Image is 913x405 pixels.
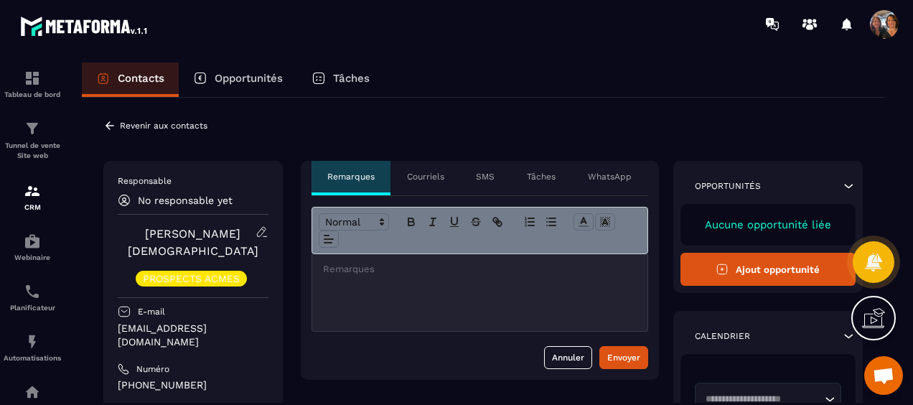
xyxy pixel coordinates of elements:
a: [PERSON_NAME][DEMOGRAPHIC_DATA] [128,227,258,258]
p: [PHONE_NUMBER] [118,378,268,392]
p: Tunnel de vente Site web [4,141,61,161]
p: CRM [4,203,61,211]
a: formationformationTableau de bord [4,59,61,109]
p: Opportunités [695,180,761,192]
p: Tâches [527,171,556,182]
p: Automatisations [4,354,61,362]
p: Tâches [333,72,370,85]
p: Responsable [118,175,268,187]
p: E-mail [138,306,165,317]
button: Ajout opportunité [680,253,856,286]
p: PROSPECTS ACMES [143,274,240,284]
img: logo [20,13,149,39]
img: automations [24,383,41,401]
p: Planificateur [4,304,61,312]
p: Calendrier [695,330,750,342]
p: [EMAIL_ADDRESS][DOMAIN_NAME] [118,322,268,349]
a: Contacts [82,62,179,97]
p: Opportunités [215,72,283,85]
div: Ouvrir le chat [864,356,903,395]
button: Envoyer [599,346,648,369]
p: Aucune opportunité liée [695,218,842,231]
button: Annuler [544,346,592,369]
img: scheduler [24,283,41,300]
p: Numéro [136,363,169,375]
a: formationformationTunnel de vente Site web [4,109,61,172]
p: No responsable yet [138,195,233,206]
p: Tableau de bord [4,90,61,98]
p: Courriels [407,171,444,182]
p: Contacts [118,72,164,85]
a: formationformationCRM [4,172,61,222]
a: Tâches [297,62,384,97]
p: WhatsApp [588,171,632,182]
a: automationsautomationsAutomatisations [4,322,61,373]
a: Opportunités [179,62,297,97]
img: automations [24,233,41,250]
img: formation [24,120,41,137]
p: Revenir aux contacts [120,121,207,131]
a: schedulerschedulerPlanificateur [4,272,61,322]
img: formation [24,70,41,87]
img: automations [24,333,41,350]
p: Remarques [327,171,375,182]
div: Envoyer [607,350,640,365]
a: automationsautomationsWebinaire [4,222,61,272]
p: Webinaire [4,253,61,261]
img: formation [24,182,41,200]
p: SMS [476,171,495,182]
